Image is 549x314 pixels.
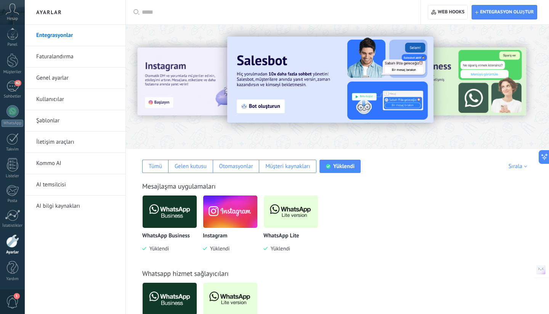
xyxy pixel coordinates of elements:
[138,48,300,115] img: Slide 1
[509,163,530,170] div: Sırala
[2,120,23,127] div: WhatsApp
[333,163,354,170] div: Yüklendi
[25,131,125,153] li: İletişim araçları
[142,269,229,278] a: Whatsapp hizmet sağlayıcıları
[263,233,299,239] p: WhatsApp Lite
[175,163,207,170] div: Gelen kutusu
[2,250,24,255] div: Ayarlar
[203,193,257,230] img: instagram.png
[2,199,24,203] div: Posta
[25,110,125,131] li: Şablonlar
[438,9,464,15] span: Web hooks
[14,293,20,299] span: 1
[36,110,118,131] a: Şablonlar
[263,195,324,263] div: WhatsApp Lite
[25,153,125,174] li: Kommo AI
[2,223,24,228] div: İstatistikler
[7,16,18,21] span: Hesap
[264,193,318,230] img: logo_main.png
[25,67,125,89] li: Genel ayarlar
[203,195,263,263] div: Instagram
[203,233,227,239] p: Instagram
[14,80,21,86] span: 42
[2,277,24,282] div: Yardım
[25,25,125,46] li: Entegrasyonlar
[146,245,169,252] span: Yüklendi
[149,163,162,170] div: Tümü
[207,245,230,252] span: Yüklendi
[2,94,24,99] div: Sohbetler
[428,5,468,19] button: Web hooks
[2,174,24,179] div: Listeler
[142,195,203,263] div: WhatsApp Business
[2,42,24,47] div: Panel
[25,89,125,110] li: Kullanıcılar
[36,89,118,110] a: Kullanıcılar
[142,233,190,239] p: WhatsApp Business
[36,67,118,89] a: Genel ayarlar
[472,5,537,19] button: Entegrasyon oluştur
[142,182,216,191] a: Mesajlaşma uygulamaları
[36,46,118,67] a: Faturalandırma
[364,48,526,115] img: Slide 3
[268,245,290,252] span: Yüklendi
[219,163,253,170] div: Otomasyonlar
[25,195,125,216] li: AI bilgi kaynakları
[36,131,118,153] a: İletişim araçları
[25,46,125,67] li: Faturalandırma
[36,195,118,217] a: AI bilgi kaynakları
[36,153,118,174] a: Kommo AI
[25,174,125,195] li: AI temsilcisi
[2,147,24,152] div: Takvim
[36,25,118,46] a: Entegrasyonlar
[480,9,534,15] span: Entegrasyon oluştur
[143,193,197,230] img: logo_main.png
[227,37,433,123] img: Slide 2
[265,163,310,170] div: Müşteri kaynakları
[36,174,118,195] a: AI temsilcisi
[2,70,24,75] div: Müşteriler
